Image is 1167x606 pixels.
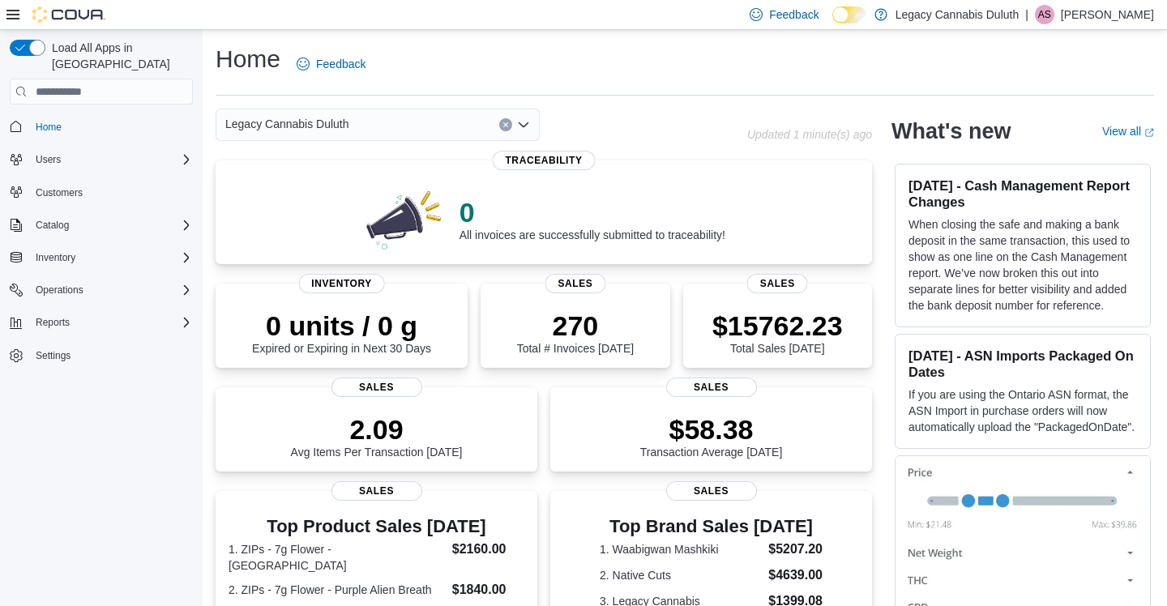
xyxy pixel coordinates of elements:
dd: $2160.00 [452,540,524,559]
dt: 2. Native Cuts [600,567,762,583]
a: Feedback [290,48,372,80]
h3: [DATE] - Cash Management Report Changes [908,177,1137,210]
dd: $4639.00 [768,565,823,585]
p: 2.09 [291,413,463,446]
button: Inventory [29,248,82,267]
span: Customers [29,182,193,203]
dd: $5207.20 [768,540,823,559]
button: Home [3,114,199,138]
p: | [1025,5,1028,24]
p: [PERSON_NAME] [1061,5,1154,24]
img: Cova [32,6,105,23]
span: Legacy Cannabis Duluth [225,114,349,134]
span: Sales [331,378,422,397]
dd: $1840.00 [452,580,524,600]
span: Traceability [492,151,595,170]
a: Settings [29,346,77,365]
span: Users [29,150,193,169]
h1: Home [216,43,280,75]
p: $15762.23 [712,309,843,342]
div: Expired or Expiring in Next 30 Days [252,309,431,355]
div: Total # Invoices [DATE] [517,309,634,355]
span: Customers [36,186,83,199]
span: Inventory [36,251,75,264]
span: Reports [36,316,70,329]
p: Updated 1 minute(s) ago [747,128,872,141]
p: 0 [460,196,725,228]
button: Reports [29,313,76,332]
h3: Top Brand Sales [DATE] [600,517,823,536]
span: Users [36,153,61,166]
button: Operations [3,279,199,301]
button: Clear input [499,118,512,131]
button: Operations [29,280,90,300]
dt: 1. Waabigwan Mashkiki [600,541,762,557]
span: Home [29,116,193,136]
p: $58.38 [640,413,783,446]
button: Reports [3,311,199,334]
p: If you are using the Ontario ASN format, the ASN Import in purchase orders will now automatically... [908,386,1137,435]
svg: External link [1144,128,1154,138]
p: Legacy Cannabis Duluth [896,5,1020,24]
span: Sales [666,481,757,501]
span: Sales [747,274,808,293]
dt: 1. ZIPs - 7g Flower - [GEOGRAPHIC_DATA] [229,541,446,574]
span: Sales [331,481,422,501]
a: Customers [29,183,89,203]
button: Users [29,150,67,169]
p: When closing the safe and making a bank deposit in the same transaction, this used to show as one... [908,216,1137,314]
span: Operations [29,280,193,300]
p: 0 units / 0 g [252,309,431,342]
span: Operations [36,284,83,297]
span: Reports [29,313,193,332]
img: 0 [362,186,447,251]
h3: [DATE] - ASN Imports Packaged On Dates [908,348,1137,380]
p: 270 [517,309,634,342]
nav: Complex example [10,108,193,409]
div: Transaction Average [DATE] [640,413,783,459]
button: Catalog [3,214,199,237]
span: Sales [666,378,757,397]
span: Sales [545,274,605,293]
h3: Top Product Sales [DATE] [229,517,524,536]
div: Avg Items Per Transaction [DATE] [291,413,463,459]
button: Settings [3,344,199,367]
button: Inventory [3,246,199,269]
span: Home [36,121,62,134]
span: Settings [36,349,71,362]
input: Dark Mode [832,6,866,23]
a: Home [29,117,68,137]
span: Catalog [36,219,69,232]
span: Load All Apps in [GEOGRAPHIC_DATA] [45,40,193,72]
span: Inventory [298,274,385,293]
div: Total Sales [DATE] [712,309,843,355]
dt: 2. ZIPs - 7g Flower - Purple Alien Breath [229,582,446,598]
span: Feedback [769,6,819,23]
span: Catalog [29,216,193,235]
span: AS [1038,5,1051,24]
a: View allExternal link [1102,125,1154,138]
span: Settings [29,345,193,365]
h2: What's new [891,118,1011,144]
button: Open list of options [517,118,530,131]
span: Feedback [316,56,365,72]
div: Adam Schroeder [1035,5,1054,24]
span: Inventory [29,248,193,267]
button: Customers [3,181,199,204]
div: All invoices are successfully submitted to traceability! [460,196,725,241]
button: Users [3,148,199,171]
button: Catalog [29,216,75,235]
